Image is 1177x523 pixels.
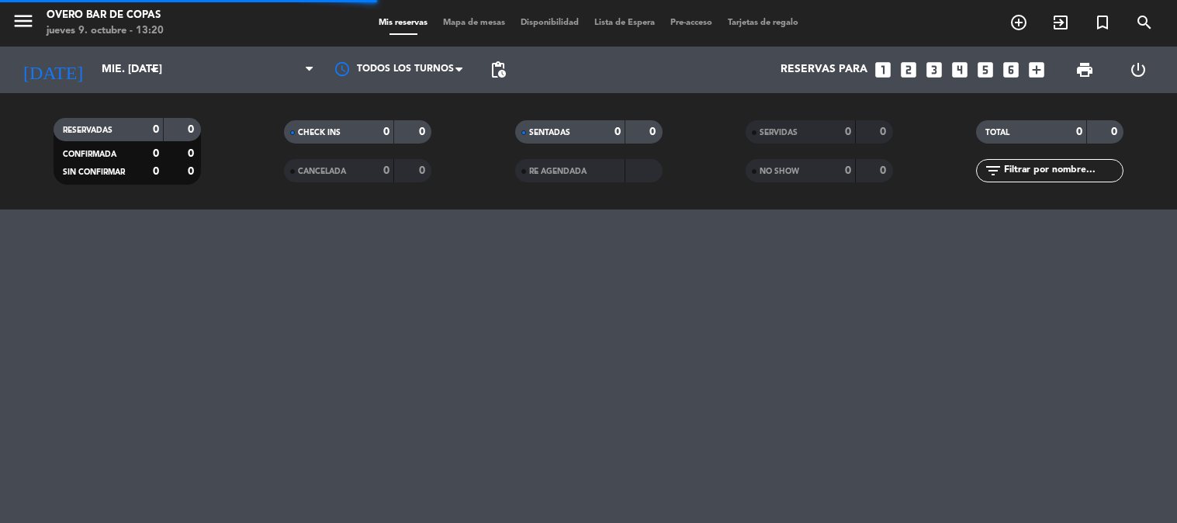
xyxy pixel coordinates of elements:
i: power_settings_new [1129,61,1148,79]
button: menu [12,9,35,38]
i: add_box [1026,60,1047,80]
strong: 0 [383,126,389,137]
input: Filtrar por nombre... [1002,162,1123,179]
span: TOTAL [985,129,1009,137]
span: SERVIDAS [760,129,798,137]
span: CHECK INS [298,129,341,137]
span: NO SHOW [760,168,799,175]
div: jueves 9. octubre - 13:20 [47,23,164,39]
strong: 0 [845,126,851,137]
strong: 0 [153,166,159,177]
i: menu [12,9,35,33]
i: add_circle_outline [1009,13,1028,32]
span: CONFIRMADA [63,151,116,158]
span: Mapa de mesas [435,19,513,27]
strong: 0 [1111,126,1120,137]
strong: 0 [188,124,197,135]
i: looks_6 [1001,60,1021,80]
span: RESERVADAS [63,126,113,134]
span: Lista de Espera [587,19,663,27]
i: looks_4 [950,60,970,80]
strong: 0 [880,126,889,137]
i: arrow_drop_down [144,61,163,79]
span: RE AGENDADA [529,168,587,175]
strong: 0 [419,126,428,137]
strong: 0 [188,148,197,159]
i: filter_list [984,161,1002,180]
i: [DATE] [12,53,94,87]
span: pending_actions [489,61,507,79]
strong: 0 [153,148,159,159]
strong: 0 [614,126,621,137]
i: looks_3 [924,60,944,80]
span: print [1075,61,1094,79]
div: LOG OUT [1112,47,1165,93]
strong: 0 [188,166,197,177]
span: SENTADAS [529,129,570,137]
strong: 0 [383,165,389,176]
span: CANCELADA [298,168,346,175]
i: search [1135,13,1154,32]
span: Reservas para [781,64,867,76]
span: SIN CONFIRMAR [63,168,125,176]
strong: 0 [419,165,428,176]
strong: 0 [845,165,851,176]
div: Overo Bar de Copas [47,8,164,23]
span: Mis reservas [371,19,435,27]
span: Tarjetas de regalo [720,19,806,27]
i: exit_to_app [1051,13,1070,32]
strong: 0 [153,124,159,135]
i: looks_one [873,60,893,80]
i: turned_in_not [1093,13,1112,32]
span: Pre-acceso [663,19,720,27]
strong: 0 [880,165,889,176]
strong: 0 [649,126,659,137]
span: Disponibilidad [513,19,587,27]
i: looks_5 [975,60,995,80]
i: looks_two [898,60,919,80]
strong: 0 [1076,126,1082,137]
